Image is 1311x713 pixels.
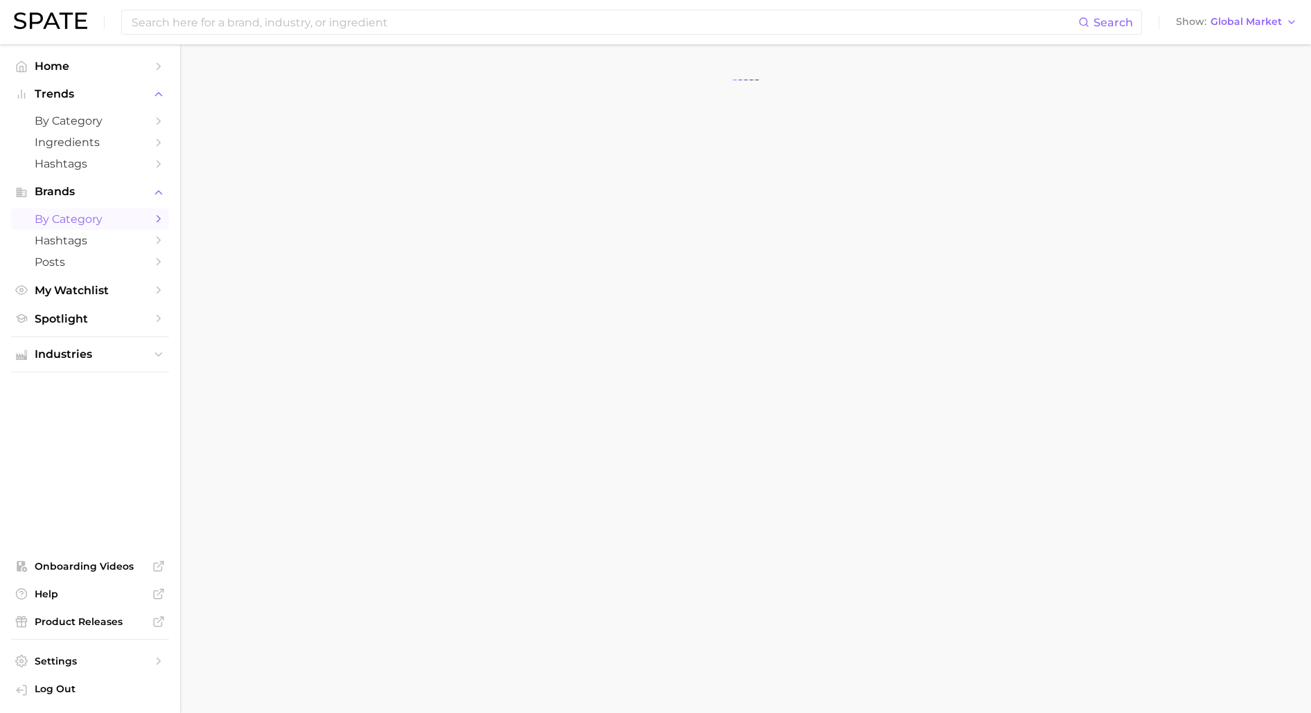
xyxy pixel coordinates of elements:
span: Ingredients [35,136,145,149]
a: Ingredients [11,132,169,153]
span: Settings [35,655,145,667]
a: My Watchlist [11,280,169,301]
span: by Category [35,213,145,226]
span: Brands [35,186,145,198]
a: Spotlight [11,308,169,330]
span: Search [1094,16,1133,29]
a: Settings [11,651,169,671]
button: Brands [11,181,169,202]
a: Posts [11,251,169,273]
a: Product Releases [11,611,169,632]
button: ShowGlobal Market [1172,13,1301,31]
a: Help [11,584,169,604]
span: Spotlight [35,312,145,325]
a: by Category [11,110,169,132]
span: Hashtags [35,234,145,247]
button: Industries [11,344,169,365]
a: Hashtags [11,230,169,251]
a: Onboarding Videos [11,556,169,577]
span: Trends [35,88,145,100]
input: Search here for a brand, industry, or ingredient [130,10,1078,34]
span: Help [35,588,145,600]
span: My Watchlist [35,284,145,297]
a: by Category [11,208,169,230]
span: Global Market [1211,18,1282,26]
span: Log Out [35,683,158,695]
img: SPATE [14,12,87,29]
span: Hashtags [35,157,145,170]
span: Home [35,60,145,73]
span: Product Releases [35,615,145,628]
span: Industries [35,348,145,361]
a: Hashtags [11,153,169,174]
a: Log out. Currently logged in with e-mail yzhan@estee.com. [11,678,169,702]
span: Posts [35,255,145,269]
span: Show [1176,18,1206,26]
button: Trends [11,84,169,105]
a: Home [11,55,169,77]
span: Onboarding Videos [35,560,145,572]
span: by Category [35,114,145,127]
